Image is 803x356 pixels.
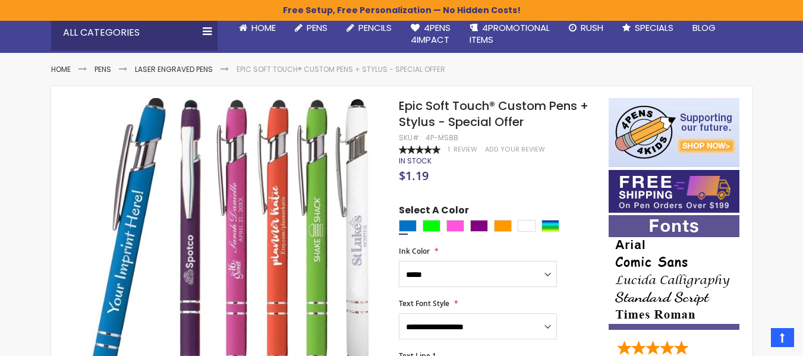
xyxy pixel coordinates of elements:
a: Pens [95,64,111,74]
a: Home [229,15,285,41]
div: Availability [399,156,432,166]
div: Purple [470,220,488,232]
a: Pens [285,15,337,41]
span: $1.19 [399,168,429,184]
a: Pencils [337,15,401,41]
a: Rush [559,15,613,41]
a: 1 Review [448,145,479,154]
span: 4PROMOTIONAL ITEMS [470,21,550,46]
span: Blog [692,21,716,34]
a: 4Pens4impact [401,15,460,53]
div: 100% [399,146,440,154]
a: 4PROMOTIONALITEMS [460,15,559,53]
span: Home [251,21,276,34]
span: Epic Soft Touch® Custom Pens + Stylus - Special Offer [399,97,588,130]
span: Review [454,145,477,154]
img: Free shipping on orders over $199 [609,170,739,213]
div: Orange [494,220,512,232]
div: White [518,220,536,232]
span: Pencils [358,21,392,34]
a: Blog [683,15,725,41]
img: 4pens 4 kids [609,98,739,167]
a: Top [771,328,794,347]
div: Lime Green [423,220,440,232]
a: Laser Engraved Pens [135,64,213,74]
a: Add Your Review [485,145,545,154]
div: All Categories [51,15,218,51]
span: Rush [581,21,603,34]
span: 1 [448,145,450,154]
span: Text Font Style [399,298,449,308]
span: Pens [307,21,328,34]
span: Select A Color [399,204,469,220]
span: 4Pens 4impact [411,21,451,46]
span: Specials [635,21,673,34]
img: font-personalization-examples [609,215,739,330]
a: Home [51,64,71,74]
div: Assorted [541,220,559,232]
div: 4P-MS8b [426,133,458,143]
li: Epic Soft Touch® Custom Pens + Stylus - Special Offer [237,65,445,74]
div: Pink [446,220,464,232]
span: Ink Color [399,246,430,256]
a: Specials [613,15,683,41]
div: Blue Light [399,220,417,232]
strong: SKU [399,133,421,143]
span: In stock [399,156,432,166]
